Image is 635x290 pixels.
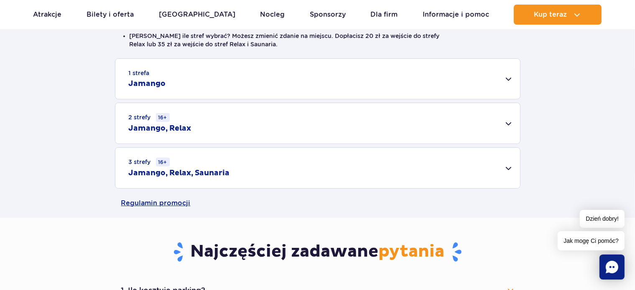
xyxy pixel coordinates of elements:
[129,69,150,77] small: 1 strefa
[156,113,170,122] small: 16+
[534,11,567,18] span: Kup teraz
[580,210,625,228] span: Dzień dobry!
[129,79,166,89] h2: Jamango
[159,5,235,25] a: [GEOGRAPHIC_DATA]
[129,113,170,122] small: 2 strefy
[156,158,170,166] small: 16+
[121,241,514,263] h3: Najczęściej zadawane
[558,231,625,250] span: Jak mogę Ci pomóc?
[599,255,625,280] div: Chat
[370,5,398,25] a: Dla firm
[33,5,62,25] a: Atrakcje
[129,168,230,178] h2: Jamango, Relax, Saunaria
[310,5,346,25] a: Sponsorzy
[514,5,602,25] button: Kup teraz
[129,158,170,166] small: 3 strefy
[379,241,445,262] span: pytania
[129,124,191,134] h2: Jamango, Relax
[87,5,134,25] a: Bilety i oferta
[121,189,514,218] a: Regulamin promocji
[423,5,489,25] a: Informacje i pomoc
[130,32,506,48] li: [PERSON_NAME] ile stref wybrać? Możesz zmienić zdanie na miejscu. Dopłacisz 20 zł za wejście do s...
[260,5,285,25] a: Nocleg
